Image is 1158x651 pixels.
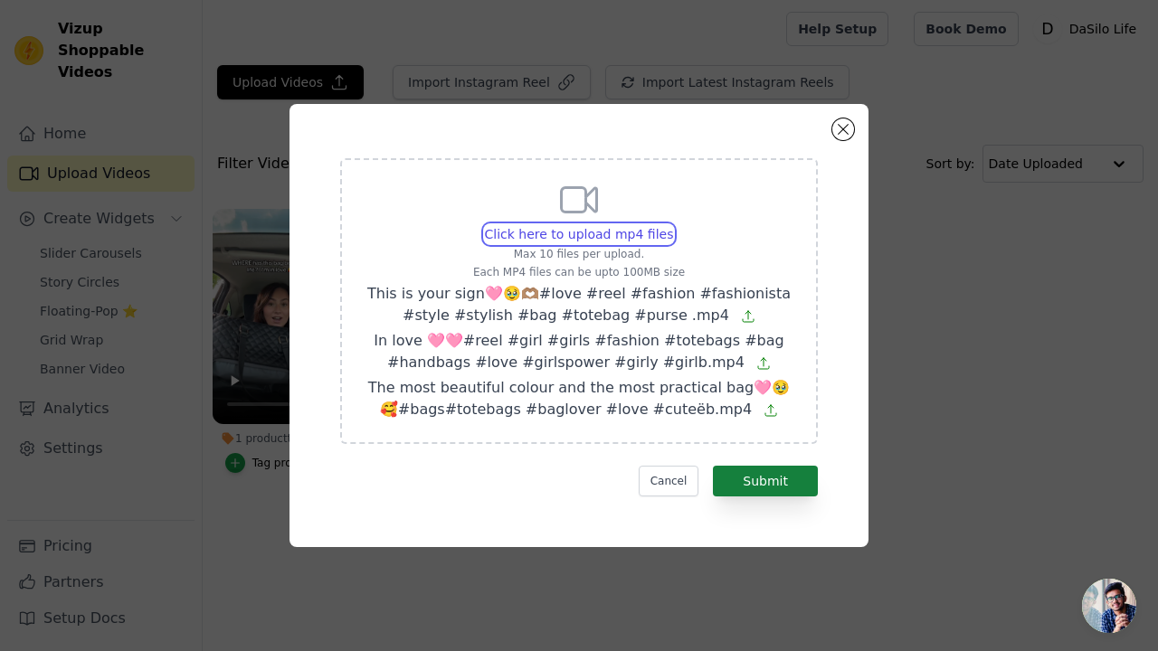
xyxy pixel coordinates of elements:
a: Open chat [1082,579,1136,633]
span: In love 🩷🩷#reel #girl #girls #fashion #totebags #bag #handbags #love #girlspower #girly #girlb.mp4 [374,332,783,371]
button: Close modal [832,118,854,140]
button: Cancel [639,466,699,496]
button: Submit [713,466,818,496]
span: Click here to upload mp4 files [485,227,674,241]
span: This is your sign🩷🥹🫶🏽#love #reel #fashion #fashionista #style #stylish #bag #totebag #purse .mp4 [367,285,791,324]
p: Max 10 files per upload. [364,247,794,261]
span: The most beautiful colour and the most practical bag🩷🥹🥰#bags#totebags #baglover #love #cuteëb.mp4 [368,379,790,418]
p: Each MP4 files can be upto 100MB size [364,265,794,279]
